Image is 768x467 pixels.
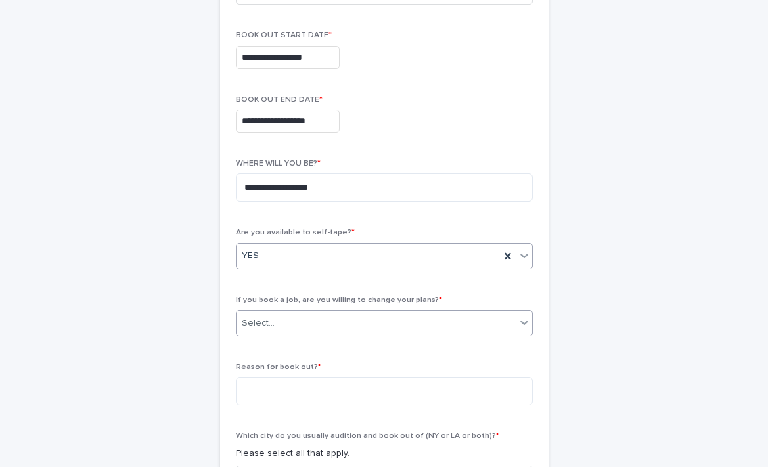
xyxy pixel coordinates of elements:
[242,249,259,263] span: YES
[236,160,321,167] span: WHERE WILL YOU BE?
[236,447,533,460] p: Please select all that apply.
[236,96,323,104] span: BOOK OUT END DATE
[236,363,321,371] span: Reason for book out?
[236,229,355,236] span: Are you available to self-tape?
[236,432,499,440] span: Which city do you usually audition and book out of (NY or LA or both)?
[236,32,332,39] span: BOOK OUT START DATE
[242,317,275,330] div: Select...
[236,296,442,304] span: If you book a job, are you willing to change your plans?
